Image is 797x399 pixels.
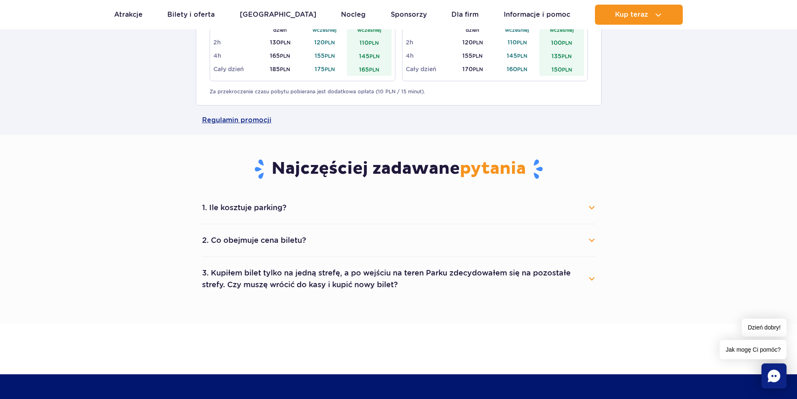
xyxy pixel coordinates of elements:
span: Jak mogę Ci pomóc? [720,340,787,359]
a: Regulamin promocji [202,106,595,135]
small: PLN [280,53,290,59]
small: PLN [280,39,290,46]
td: 150 [539,62,584,76]
td: 4h [406,49,451,62]
small: PLN [280,66,290,72]
small: PLN [517,53,527,59]
small: PLN [473,66,483,72]
td: 175 [302,62,347,76]
small: PLN [325,66,335,72]
td: 120 [450,36,495,49]
span: Kup teraz [615,11,648,18]
td: Cały dzień [213,62,258,76]
td: 170 [450,62,495,76]
small: PLN [325,39,335,46]
td: 2h [213,36,258,49]
a: Nocleg [341,5,366,25]
td: 120 [302,36,347,49]
h3: Najczęściej zadawane [202,158,595,180]
td: 155 [302,49,347,62]
small: PLN [472,53,482,59]
td: 160 [495,62,540,76]
small: PLN [473,39,483,46]
a: Bilety i oferta [167,5,215,25]
small: PLN [517,66,527,72]
small: PLN [562,67,572,73]
td: 130 [258,36,302,49]
small: PLN [561,53,571,59]
span: pytania [460,158,526,179]
td: 165 [347,62,392,76]
td: 100 [539,36,584,49]
button: 3. Kupiłem bilet tylko na jedną strefę, a po wejściu na teren Parku zdecydowałem się na pozostałe... [202,264,595,294]
button: Kup teraz [595,5,683,25]
td: 2h [406,36,451,49]
button: 2. Co obejmuje cena biletu? [202,231,595,250]
small: PLN [369,67,379,73]
small: PLN [517,39,527,46]
td: 155 [450,49,495,62]
small: PLN [369,53,379,59]
td: 145 [495,49,540,62]
small: PLN [562,40,572,46]
a: Dla firm [451,5,479,25]
td: 110 [495,36,540,49]
td: 185 [258,62,302,76]
td: Cały dzień [406,62,451,76]
td: 4h [213,49,258,62]
small: PLN [369,40,379,46]
small: PLN [325,53,335,59]
td: 110 [347,36,392,49]
td: 165 [258,49,302,62]
a: Informacje i pomoc [504,5,570,25]
td: 145 [347,49,392,62]
td: 135 [539,49,584,62]
button: 1. Ile kosztuje parking? [202,198,595,217]
a: Sponsorzy [391,5,427,25]
div: Chat [761,363,787,389]
p: Za przekroczenie czasu pobytu pobierana jest dodatkowa opłata (10 PLN / 15 minut). [210,88,588,95]
a: [GEOGRAPHIC_DATA] [240,5,316,25]
a: Atrakcje [114,5,143,25]
span: Dzień dobry! [742,319,787,337]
